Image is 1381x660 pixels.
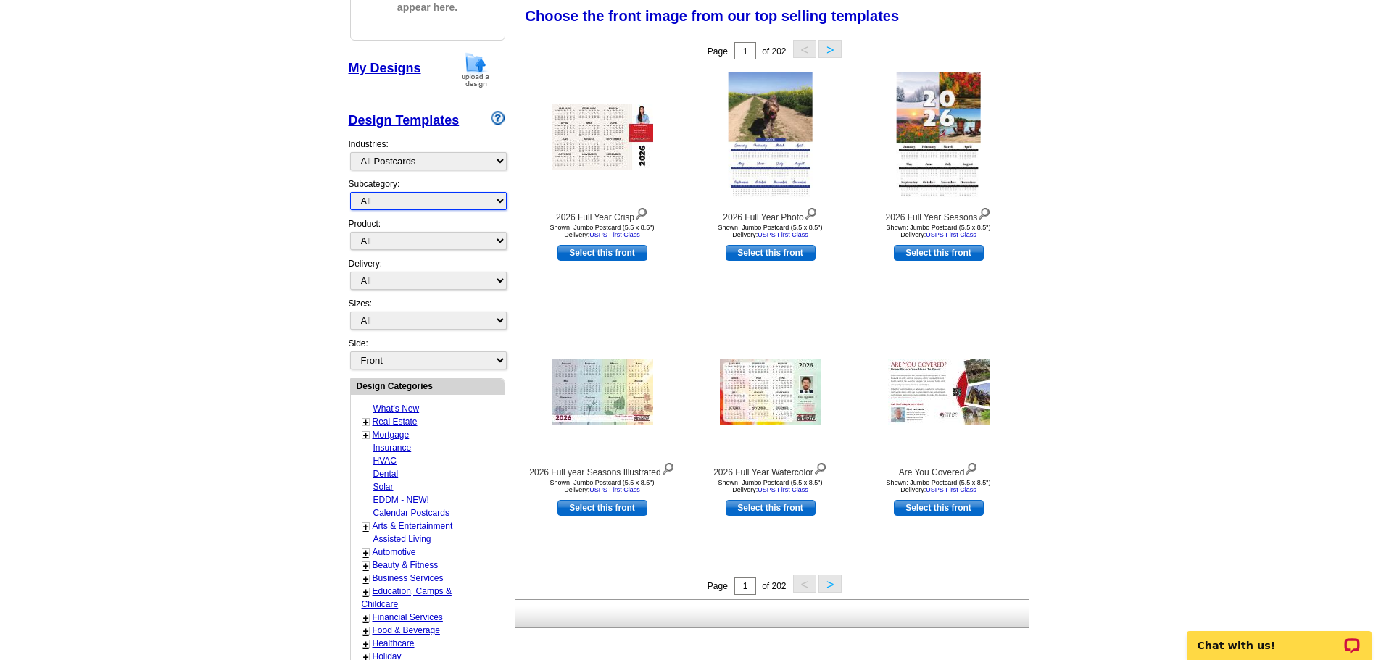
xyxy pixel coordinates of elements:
a: Insurance [373,443,412,453]
a: Automotive [373,547,416,557]
div: 2026 Full year Seasons Illustrated [523,459,682,479]
span: of 202 [762,46,786,57]
a: + [363,612,369,624]
iframe: LiveChat chat widget [1177,614,1381,660]
img: view design details [661,459,675,475]
a: + [363,573,369,585]
a: + [363,417,369,428]
button: > [818,40,842,58]
a: Food & Beverage [373,625,440,635]
a: USPS First Class [926,486,976,493]
div: 2026 Full Year Crisp [523,204,682,224]
img: view design details [977,204,991,220]
div: 2026 Full Year Seasons [859,204,1019,224]
a: What's New [373,404,420,414]
a: Design Templates [349,113,460,128]
img: upload-design [457,51,494,88]
button: < [793,40,816,58]
a: Calendar Postcards [373,508,449,518]
a: Business Services [373,573,444,583]
a: use this design [557,500,647,516]
a: Mortgage [373,430,410,440]
a: USPS First Class [926,231,976,238]
span: Page [708,581,728,591]
div: Shown: Jumbo Postcard (5.5 x 8.5") Delivery: [523,224,682,238]
a: My Designs [349,61,421,75]
img: view design details [813,459,827,475]
div: Are You Covered [859,459,1019,479]
img: design-wizard-help-icon.png [491,111,505,125]
div: Shown: Jumbo Postcard (5.5 x 8.5") Delivery: [523,479,682,493]
div: Design Categories [351,379,505,393]
img: 2026 Full Year Seasons [896,72,981,202]
img: Are You Covered [888,359,990,425]
a: EDDM - NEW! [373,495,429,505]
button: > [818,575,842,593]
a: use this design [726,245,816,261]
a: USPS First Class [758,486,808,493]
div: 2026 Full Year Watercolor [691,459,850,479]
div: Shown: Jumbo Postcard (5.5 x 8.5") Delivery: [859,479,1019,493]
a: USPS First Class [589,231,640,238]
div: Subcategory: [349,177,505,217]
div: Shown: Jumbo Postcard (5.5 x 8.5") Delivery: [691,224,850,238]
a: Assisted Living [373,534,431,544]
button: < [793,575,816,593]
span: Page [708,46,728,57]
a: Real Estate [373,417,418,427]
a: USPS First Class [589,486,640,493]
a: + [363,521,369,532]
a: + [363,586,369,598]
a: use this design [894,245,984,261]
div: 2026 Full Year Photo [691,204,850,224]
span: of 202 [762,581,786,591]
a: + [363,625,369,637]
div: Sizes: [349,297,505,337]
a: use this design [557,245,647,261]
img: 2026 Full Year Photo [728,72,813,202]
div: Side: [349,337,505,371]
img: 2026 Full Year Watercolor [720,359,821,425]
a: + [363,638,369,650]
a: Beauty & Fitness [373,560,439,570]
a: use this design [894,500,984,516]
a: + [363,560,369,572]
a: HVAC [373,456,397,466]
a: Arts & Entertainment [373,521,453,531]
a: Financial Services [373,612,443,622]
div: Shown: Jumbo Postcard (5.5 x 8.5") Delivery: [859,224,1019,238]
a: + [363,430,369,441]
a: + [363,547,369,559]
img: 2026 Full Year Crisp [552,104,653,170]
a: Healthcare [373,638,415,648]
div: Delivery: [349,257,505,297]
a: Education, Camps & Childcare [362,586,452,609]
a: USPS First Class [758,231,808,238]
a: use this design [726,500,816,516]
img: view design details [634,204,648,220]
img: 2026 Full year Seasons Illustrated [552,359,653,425]
div: Industries: [349,130,505,177]
a: Dental [373,469,399,479]
div: Product: [349,217,505,257]
a: Solar [373,482,394,492]
span: Choose the front image from our top selling templates [526,8,900,24]
img: view design details [964,459,978,475]
img: view design details [804,204,818,220]
div: Shown: Jumbo Postcard (5.5 x 8.5") Delivery: [691,479,850,493]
